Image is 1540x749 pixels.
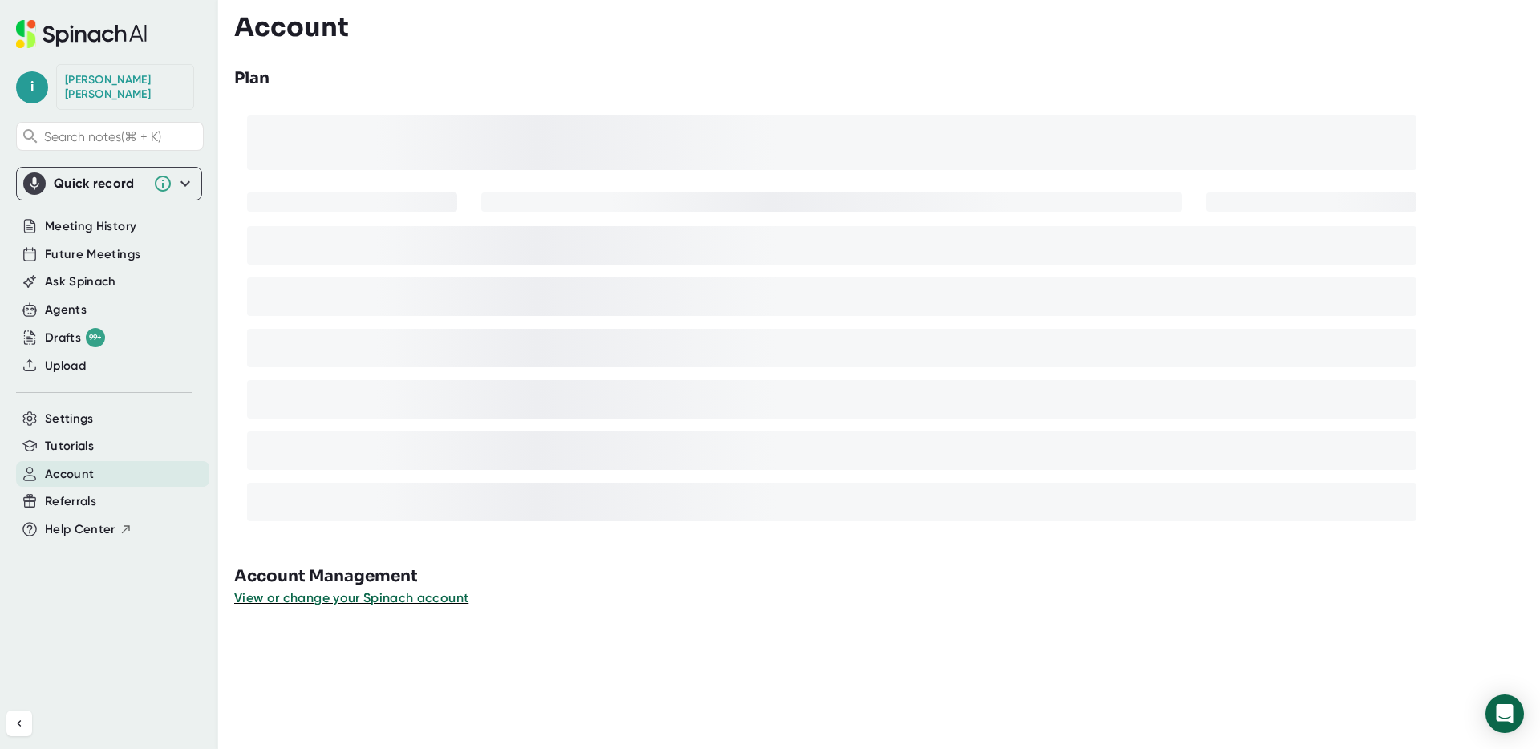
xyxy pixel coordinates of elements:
span: i [16,71,48,103]
button: Meeting History [45,217,136,236]
button: Help Center [45,520,132,539]
div: 99+ [86,328,105,347]
button: Referrals [45,492,96,511]
div: Quick record [23,168,195,200]
button: Collapse sidebar [6,711,32,736]
span: Help Center [45,520,115,539]
button: Upload [45,357,86,375]
div: Open Intercom Messenger [1485,694,1524,733]
button: Settings [45,410,94,428]
button: Future Meetings [45,245,140,264]
button: Account [45,465,94,484]
div: Drafts [45,328,105,347]
span: View or change your Spinach account [234,590,468,605]
button: Ask Spinach [45,273,116,291]
button: View or change your Spinach account [234,589,468,608]
button: Drafts 99+ [45,328,105,347]
h3: Account Management [234,565,1540,589]
div: Quick record [54,176,145,192]
button: Tutorials [45,437,94,455]
span: Search notes (⌘ + K) [44,129,199,144]
div: Ivan Tadic [65,73,185,101]
button: Agents [45,301,87,319]
h3: Plan [234,67,269,91]
h3: Account [234,12,349,43]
